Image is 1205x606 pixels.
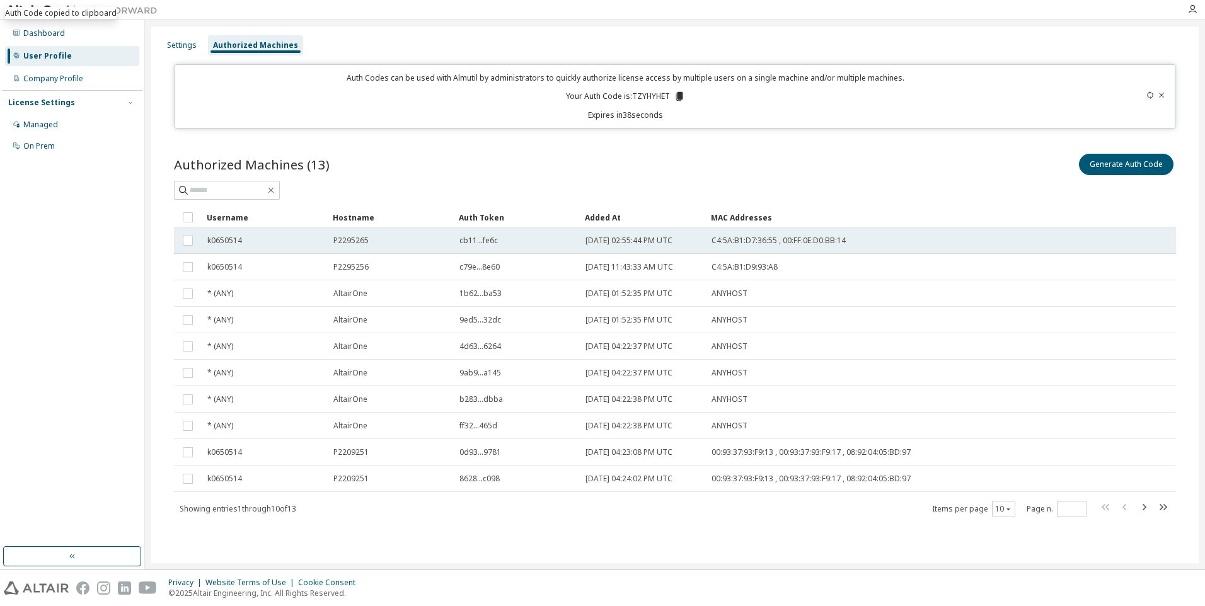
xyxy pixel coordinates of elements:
span: [DATE] 02:55:44 PM UTC [585,236,672,246]
span: [DATE] 04:23:08 PM UTC [585,447,672,457]
span: 9ed5...32dc [459,315,501,325]
img: instagram.svg [97,581,110,595]
span: AltairOne [333,394,367,404]
span: Authorized Machines (13) [174,156,330,173]
span: ANYHOST [712,394,747,404]
span: 00:93:37:93:F9:13 , 00:93:37:93:F9:17 , 08:92:04:05:BD:97 [712,474,911,484]
p: Expires in 38 seconds [183,110,1070,120]
span: * (ANY) [207,368,233,378]
span: k0650514 [207,474,242,484]
span: P2209251 [333,447,369,457]
div: Cookie Consent [298,578,363,588]
p: Your Auth Code is: TZYHYHET [566,91,685,102]
div: Username [207,207,323,227]
span: P2295256 [333,262,369,272]
div: Added At [585,207,701,227]
span: 1b62...ba53 [459,289,502,299]
div: User Profile [23,51,72,61]
span: AltairOne [333,315,367,325]
span: b283...dbba [459,394,503,404]
img: youtube.svg [139,581,157,595]
p: © 2025 Altair Engineering, Inc. All Rights Reserved. [168,588,363,598]
span: Items per page [932,501,1015,517]
span: * (ANY) [207,289,233,299]
span: [DATE] 01:52:35 PM UTC [585,289,672,299]
div: Authorized Machines [213,40,298,50]
img: altair_logo.svg [4,581,69,595]
span: Page n. [1027,501,1087,517]
span: * (ANY) [207,341,233,352]
span: AltairOne [333,341,367,352]
p: Auth Codes can be used with Almutil by administrators to quickly authorize license access by mult... [183,72,1070,83]
span: [DATE] 04:22:38 PM UTC [585,421,672,431]
span: ANYHOST [712,289,747,299]
div: Settings [167,40,197,50]
div: Auth Token [459,207,575,227]
span: [DATE] 04:22:37 PM UTC [585,341,672,352]
span: 4d63...6264 [459,341,501,352]
div: Auth Code copied to clipboard [5,7,117,20]
span: * (ANY) [207,315,233,325]
div: Company Profile [23,74,83,84]
div: Dashboard [23,28,65,38]
span: ANYHOST [712,341,747,352]
div: Managed [23,120,58,130]
span: 9ab9...a145 [459,368,501,378]
span: AltairOne [333,289,367,299]
span: Showing entries 1 through 10 of 13 [180,503,296,514]
span: c79e...8e60 [459,262,500,272]
span: [DATE] 04:22:37 PM UTC [585,368,672,378]
span: [DATE] 11:43:33 AM UTC [585,262,673,272]
div: On Prem [23,141,55,151]
span: ANYHOST [712,368,747,378]
span: 0d93...9781 [459,447,501,457]
span: P2295265 [333,236,369,246]
span: P2209251 [333,474,369,484]
span: 8628...c098 [459,474,500,484]
span: ANYHOST [712,421,747,431]
img: Altair One [6,4,164,16]
span: AltairOne [333,421,367,431]
span: * (ANY) [207,394,233,404]
span: 00:93:37:93:F9:13 , 00:93:37:93:F9:17 , 08:92:04:05:BD:97 [712,447,911,457]
div: Hostname [333,207,449,227]
span: AltairOne [333,368,367,378]
div: MAC Addresses [711,207,1044,227]
span: ff32...465d [459,421,497,431]
img: linkedin.svg [118,581,131,595]
span: k0650514 [207,236,242,246]
span: k0650514 [207,447,242,457]
span: [DATE] 04:24:02 PM UTC [585,474,672,484]
span: cb11...fe6c [459,236,498,246]
div: Website Terms of Use [205,578,298,588]
span: k0650514 [207,262,242,272]
span: * (ANY) [207,421,233,431]
span: C4:5A:B1:D9:93:A8 [712,262,778,272]
img: facebook.svg [76,581,89,595]
span: C4:5A:B1:D7:36:55 , 00:FF:0E:D0:BB:14 [712,236,846,246]
div: License Settings [8,98,75,108]
button: 10 [995,504,1012,514]
div: Privacy [168,578,205,588]
button: Generate Auth Code [1079,154,1173,175]
span: [DATE] 01:52:35 PM UTC [585,315,672,325]
span: ANYHOST [712,315,747,325]
span: [DATE] 04:22:38 PM UTC [585,394,672,404]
